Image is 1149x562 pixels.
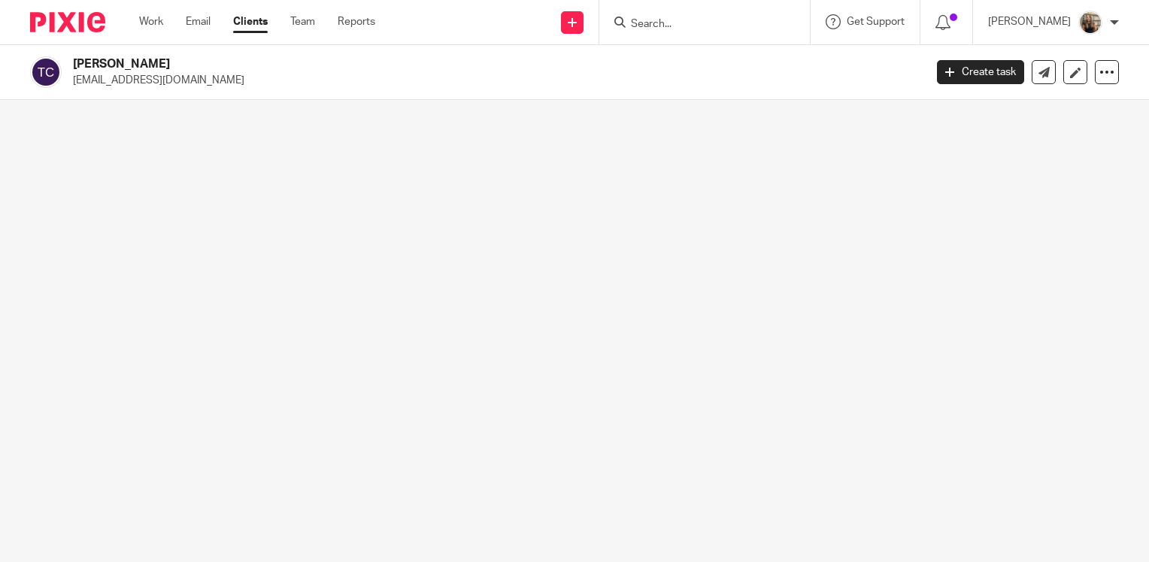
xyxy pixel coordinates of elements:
a: Reports [338,14,375,29]
p: [EMAIL_ADDRESS][DOMAIN_NAME] [73,73,914,88]
a: Team [290,14,315,29]
a: Work [139,14,163,29]
a: Email [186,14,211,29]
a: Create task [937,60,1024,84]
h2: [PERSON_NAME] [73,56,746,72]
img: pic.png [1078,11,1102,35]
span: Get Support [847,17,905,27]
img: svg%3E [30,56,62,88]
p: [PERSON_NAME] [988,14,1071,29]
a: Clients [233,14,268,29]
input: Search [629,18,765,32]
img: Pixie [30,12,105,32]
